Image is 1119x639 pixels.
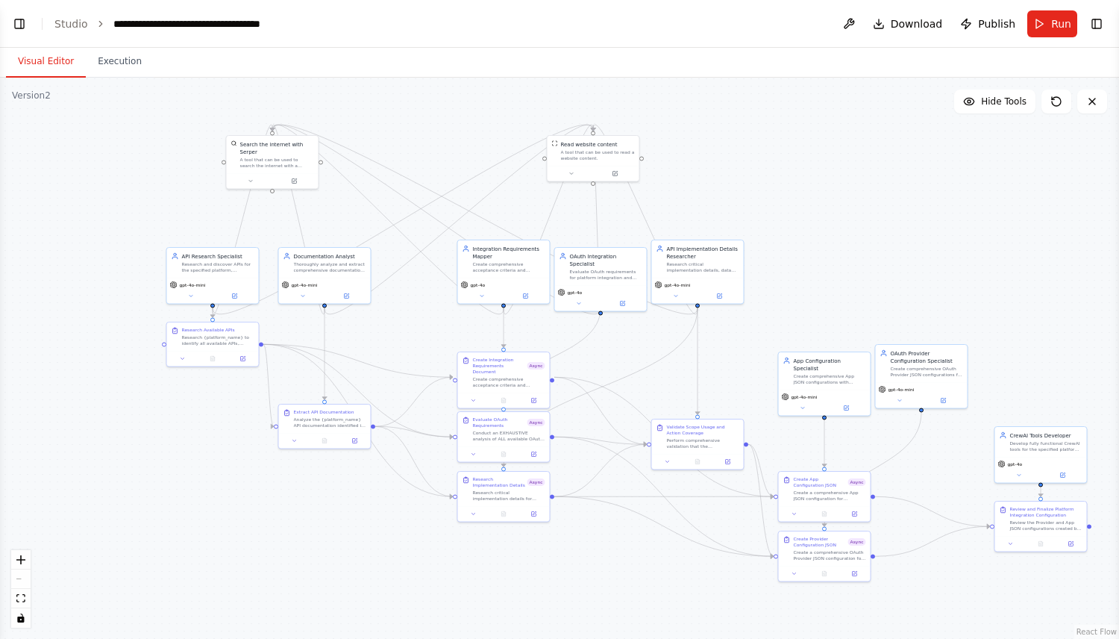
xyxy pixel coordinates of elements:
[1010,440,1082,452] div: Develop fully functional CrewAI tools for the specified platform following official CrewAI guidel...
[1076,628,1117,636] a: React Flow attribution
[667,437,739,449] div: Perform comprehensive validation that the {platform_name} integration utilizes the MAXIMUM number...
[321,308,328,400] g: Edge from a0e09a14-74fa-4fdb-a11f-5ba883cc9ceb to a80e15fd-c33a-419c-8987-5f6084ef31da
[473,245,545,260] div: Integration Requirements Mapper
[473,357,527,375] div: Create Integration Requirements Document
[682,458,713,467] button: No output available
[891,349,963,364] div: OAuth Provider Configuration Specialist
[500,308,507,348] g: Edge from 8b71e92a-0092-4734-b132-f8104ab3213c to 892310fe-8714-4793-a1f7-c2b120557cf9
[230,355,255,364] button: Open in side panel
[182,261,254,273] div: Research and discover APIs for the specified platform, identifying available endpoints, authentic...
[500,308,604,408] g: Edge from aeea5dae-fcd4-44d9-a8d3-ed88ef75fe16 to 56b5bc5f-894e-457f-a716-6d9d67b12631
[521,396,546,405] button: Open in side panel
[570,269,642,281] div: Evaluate OAuth requirements for platform integration and implement secure OAuth flows, including ...
[471,282,486,288] span: gpt-4o
[209,124,276,316] g: Edge from 38818fe9-1314-4f42-be6e-7651ba046dcf to 0f9a0f49-d4f8-4df4-9288-1fd67451ed89
[1037,487,1044,497] g: Edge from 79169965-510c-4a97-be9e-5dfb4ae0b04a to 0bc14d83-9507-4309-a6db-2e57188052a8
[1008,461,1023,467] span: gpt-4o
[527,419,545,426] span: Async
[11,550,31,570] button: zoom in
[848,479,866,486] span: Async
[11,589,31,608] button: fit view
[269,124,328,316] g: Edge from a0e09a14-74fa-4fdb-a11f-5ba883cc9ceb to 0f9a0f49-d4f8-4df4-9288-1fd67451ed89
[240,157,314,169] div: A tool that can be used to search the internet with a search_query. Supports different search typ...
[1027,10,1077,37] button: Run
[504,292,547,301] button: Open in side panel
[778,352,871,417] div: App Configuration SpecialistCreate comprehensive App JSON configurations with detailed action def...
[269,124,701,316] g: Edge from 0769774b-335d-4aff-825a-ff6d29152271 to 0f9a0f49-d4f8-4df4-9288-1fd67451ed89
[263,340,453,381] g: Edge from dd803862-a90e-44b4-a8a6-1ff1f370575a to 892310fe-8714-4793-a1f7-c2b120557cf9
[875,523,990,560] g: Edge from 797d6235-d1db-45ba-878f-1c4d26ffbeab to 0bc14d83-9507-4309-a6db-2e57188052a8
[209,308,216,318] g: Edge from 38818fe9-1314-4f42-be6e-7651ba046dcf to dd803862-a90e-44b4-a8a6-1ff1f370575a
[294,261,366,273] div: Thoroughly analyze and extract comprehensive documentation for platform APIs, including authentic...
[294,252,366,260] div: Documentation Analyst
[375,373,453,430] g: Edge from a80e15fd-c33a-419c-8987-5f6084ef31da to 892310fe-8714-4793-a1f7-c2b120557cf9
[1010,520,1082,532] div: Review the Provider and App JSON configurations created by specialized agents for {platform_name}...
[166,322,260,367] div: Research Available APIsResearch {platform_name} to identify all available APIs, endpoints, and in...
[166,247,260,305] div: API Research SpecialistResearch and discover APIs for the specified platform, identifying availab...
[473,376,545,388] div: Create comprehensive acceptance criteria and technical requirements for the {platform_name} CrewA...
[226,135,319,190] div: SerperDevToolSearch the internet with SerperA tool that can be used to search the internet with a...
[748,440,774,560] g: Edge from 910f2d2c-de8e-4f17-8d9d-953e5cce0b80 to 797d6235-d1db-45ba-878f-1c4d26ffbeab
[554,433,647,448] g: Edge from 56b5bc5f-894e-457f-a716-6d9d67b12631 to 910f2d2c-de8e-4f17-8d9d-953e5cce0b80
[922,396,965,405] button: Open in side panel
[473,476,527,488] div: Research Implementation Details
[954,90,1035,113] button: Hide Tools
[473,490,545,502] div: Research critical implementation details for {platform_name} API integration including data forma...
[554,493,774,560] g: Edge from 1282b4c2-a8ef-4752-aef6-4953bbc30e48 to 797d6235-d1db-45ba-878f-1c4d26ffbeab
[554,247,648,312] div: OAuth Integration SpecialistEvaluate OAuth requirements for platform integration and implement se...
[809,510,840,519] button: No output available
[715,458,740,467] button: Open in side panel
[500,308,701,467] g: Edge from 0769774b-335d-4aff-825a-ff6d29152271 to 1282b4c2-a8ef-4752-aef6-4953bbc30e48
[54,18,88,30] a: Studio
[794,373,866,385] div: Create comprehensive App JSON configurations with detailed action definitions, input schemas, URL...
[294,409,354,415] div: Extract API Documentation
[6,46,86,78] button: Visual Editor
[821,413,925,527] g: Edge from 0f30cf2c-68e4-4e05-9fb1-27269c63f7b5 to 797d6235-d1db-45ba-878f-1c4d26ffbeab
[594,169,636,178] button: Open in side panel
[263,340,453,500] g: Edge from dd803862-a90e-44b4-a8a6-1ff1f370575a to 1282b4c2-a8ef-4752-aef6-4953bbc30e48
[527,362,545,370] span: Async
[778,531,871,582] div: Create Provider Configuration JSONAsyncCreate a comprehensive OAuth Provider JSON configuration f...
[1041,471,1084,480] button: Open in side panel
[981,96,1026,107] span: Hide Tools
[54,16,281,31] nav: breadcrumb
[1086,13,1107,34] button: Show right sidebar
[273,177,316,186] button: Open in side panel
[651,240,745,305] div: API Implementation Details ResearcherResearch critical implementation details, data formats, enco...
[667,245,739,260] div: API Implementation Details Researcher
[589,124,604,316] g: Edge from aeea5dae-fcd4-44d9-a8d3-ed88ef75fe16 to d902857a-1bf6-4c2f-b0d4-efe5b49ef6a6
[552,140,558,146] img: ScrapeWebsiteTool
[994,426,1088,484] div: CrewAI Tools DeveloperDevelop fully functional CrewAI tools for the specified platform following ...
[457,471,551,523] div: Research Implementation DetailsAsyncResearch critical implementation details for {platform_name} ...
[292,282,318,288] span: gpt-4o-mini
[794,476,848,488] div: Create App Configuration JSON
[231,140,237,146] img: SerperDevTool
[994,501,1088,552] div: Review and Finalize Platform Integration ConfigurationReview the Provider and App JSON configurat...
[589,124,701,316] g: Edge from 0769774b-335d-4aff-825a-ff6d29152271 to d902857a-1bf6-4c2f-b0d4-efe5b49ef6a6
[521,450,546,459] button: Open in side panel
[488,510,519,519] button: No output available
[473,417,527,428] div: Evaluate OAuth Requirements
[554,493,774,500] g: Edge from 1282b4c2-a8ef-4752-aef6-4953bbc30e48 to 5afd3d9a-44e7-44c3-8a6a-c508c65c1435
[794,357,866,372] div: App Configuration Specialist
[12,90,51,102] div: Version 2
[209,124,597,316] g: Edge from 38818fe9-1314-4f42-be6e-7651ba046dcf to d902857a-1bf6-4c2f-b0d4-efe5b49ef6a6
[792,394,818,400] span: gpt-4o-mini
[375,423,453,500] g: Edge from a80e15fd-c33a-419c-8987-5f6084ef31da to 1282b4c2-a8ef-4752-aef6-4953bbc30e48
[1010,431,1082,439] div: CrewAI Tools Developer
[570,252,642,267] div: OAuth Integration Specialist
[665,282,691,288] span: gpt-4o-mini
[848,538,866,546] span: Async
[294,417,366,428] div: Analyze the {platform_name} API documentation identified in the research phase. Extract detailed ...
[825,404,868,413] button: Open in side panel
[309,437,340,446] button: No output available
[601,299,644,308] button: Open in side panel
[527,479,545,486] span: Async
[488,450,519,459] button: No output available
[182,252,254,260] div: API Research Specialist
[9,13,30,34] button: Show left sidebar
[867,10,949,37] button: Download
[809,570,840,579] button: No output available
[213,292,256,301] button: Open in side panel
[888,387,915,393] span: gpt-4o-mini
